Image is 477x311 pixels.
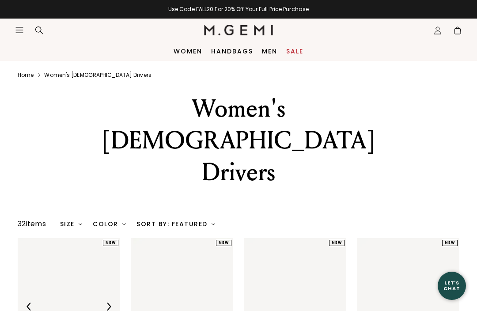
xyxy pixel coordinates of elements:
a: Home [18,72,34,79]
div: NEW [216,240,231,246]
div: NEW [103,240,118,246]
img: M.Gemi [204,25,273,35]
a: Men [262,48,277,55]
a: Handbags [211,48,253,55]
div: Women's [DEMOGRAPHIC_DATA] Drivers [75,93,402,188]
img: chevron-down.svg [122,222,126,226]
div: 32 items [18,219,46,229]
div: Color [93,220,126,228]
img: Next Arrow [105,303,113,311]
a: Sale [286,48,303,55]
div: Let's Chat [438,280,466,291]
div: NEW [329,240,344,246]
div: NEW [442,240,458,246]
a: Women [174,48,202,55]
img: chevron-down.svg [212,222,215,226]
div: Sort By: Featured [136,220,215,228]
div: Size [60,220,83,228]
a: Women's [DEMOGRAPHIC_DATA] drivers [44,72,151,79]
img: Previous Arrow [25,303,33,311]
button: Open site menu [15,26,24,34]
img: chevron-down.svg [79,222,82,226]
